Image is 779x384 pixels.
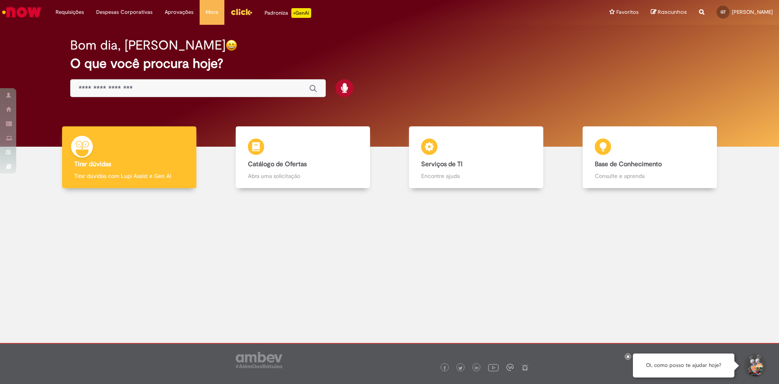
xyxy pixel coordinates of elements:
[521,364,529,371] img: logo_footer_naosei.png
[742,354,767,378] button: Iniciar Conversa de Suporte
[230,6,252,18] img: click_logo_yellow_360x200.png
[43,126,216,189] a: Tirar dúvidas Tirar dúvidas com Lupi Assist e Gen Ai
[595,172,705,180] p: Consulte e aprenda
[226,39,237,51] img: happy-face.png
[96,8,153,16] span: Despesas Corporativas
[421,160,463,168] b: Serviços de TI
[475,366,479,371] img: logo_footer_linkedin.png
[74,160,111,168] b: Tirar dúvidas
[236,352,282,368] img: logo_footer_ambev_rotulo_gray.png
[732,9,773,15] span: [PERSON_NAME]
[563,126,737,189] a: Base de Conhecimento Consulte e aprenda
[506,364,514,371] img: logo_footer_workplace.png
[389,126,563,189] a: Serviços de TI Encontre ajuda
[216,126,390,189] a: Catálogo de Ofertas Abra uma solicitação
[721,9,726,15] span: GT
[56,8,84,16] span: Requisições
[443,366,447,370] img: logo_footer_facebook.png
[616,8,639,16] span: Favoritos
[1,4,43,20] img: ServiceNow
[458,366,463,370] img: logo_footer_twitter.png
[291,8,311,18] p: +GenAi
[165,8,194,16] span: Aprovações
[248,172,358,180] p: Abra uma solicitação
[74,172,184,180] p: Tirar dúvidas com Lupi Assist e Gen Ai
[488,362,499,373] img: logo_footer_youtube.png
[248,160,307,168] b: Catálogo de Ofertas
[206,8,218,16] span: More
[633,354,734,377] div: Oi, como posso te ajudar hoje?
[651,9,687,16] a: Rascunhos
[265,8,311,18] div: Padroniza
[421,172,531,180] p: Encontre ajuda
[658,8,687,16] span: Rascunhos
[595,160,662,168] b: Base de Conhecimento
[70,56,709,71] h2: O que você procura hoje?
[70,38,226,52] h2: Bom dia, [PERSON_NAME]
